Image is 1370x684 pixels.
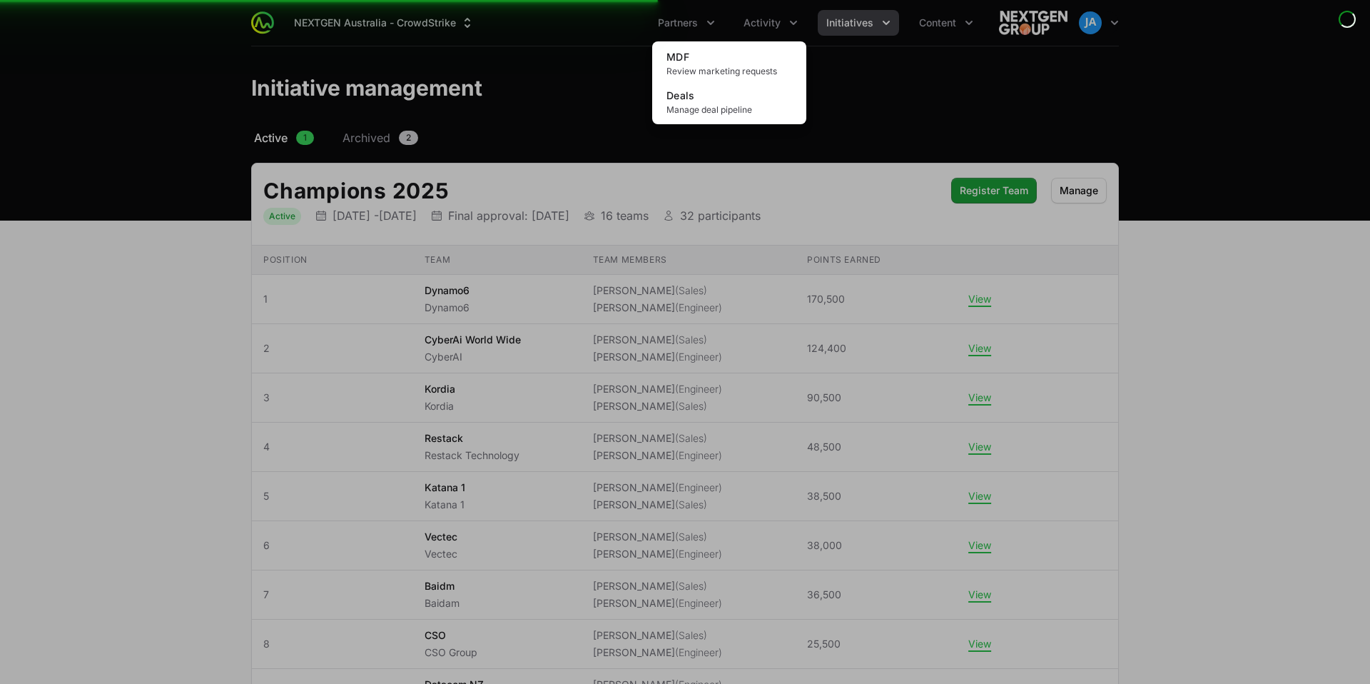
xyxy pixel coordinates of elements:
[655,44,803,83] a: MDFReview marketing requests
[735,10,806,36] div: Activity menu
[666,104,792,116] span: Manage deal pipeline
[655,83,803,121] a: DealsManage deal pipeline
[666,89,695,101] span: Deals
[666,51,689,63] span: MDF
[666,66,792,77] span: Review marketing requests
[274,10,982,36] div: Main navigation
